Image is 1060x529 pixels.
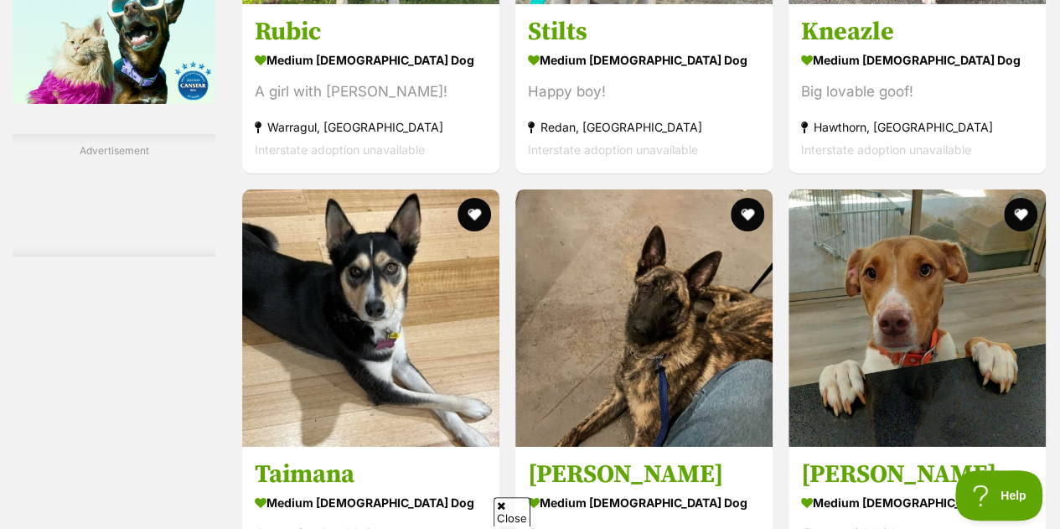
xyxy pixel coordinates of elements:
[255,16,487,48] h3: Rubic
[255,80,487,103] div: A girl with [PERSON_NAME]!
[528,143,698,157] span: Interstate adoption unavailable
[731,198,764,231] button: favourite
[528,80,760,103] div: Happy boy!
[801,116,1033,138] strong: Hawthorn, [GEOGRAPHIC_DATA]
[801,491,1033,516] strong: medium [DEMOGRAPHIC_DATA] Dog
[789,3,1046,174] a: Kneazle medium [DEMOGRAPHIC_DATA] Dog Big lovable goof! Hawthorn, [GEOGRAPHIC_DATA] Interstate ad...
[242,189,499,447] img: Taimana - Australian Kelpie x Alaskan Husky Dog
[242,3,499,174] a: Rubic medium [DEMOGRAPHIC_DATA] Dog A girl with [PERSON_NAME]! Warragul, [GEOGRAPHIC_DATA] Inters...
[801,459,1033,491] h3: [PERSON_NAME]
[528,116,760,138] strong: Redan, [GEOGRAPHIC_DATA]
[255,459,487,491] h3: Taimana
[801,16,1033,48] h3: Kneazle
[789,189,1046,447] img: Heidi - Staffordshire Bull Terrier Dog
[528,16,760,48] h3: Stilts
[528,459,760,491] h3: [PERSON_NAME]
[255,116,487,138] strong: Warragul, [GEOGRAPHIC_DATA]
[801,48,1033,72] strong: medium [DEMOGRAPHIC_DATA] Dog
[801,80,1033,103] div: Big lovable goof!
[255,491,487,516] strong: medium [DEMOGRAPHIC_DATA] Dog
[528,491,760,516] strong: medium [DEMOGRAPHIC_DATA] Dog
[1004,198,1037,231] button: favourite
[515,189,773,447] img: Jade - Dutch Shepherd Dog
[13,134,215,257] div: Advertisement
[458,198,491,231] button: favourite
[494,497,530,526] span: Close
[801,143,971,157] span: Interstate adoption unavailable
[515,3,773,174] a: Stilts medium [DEMOGRAPHIC_DATA] Dog Happy boy! Redan, [GEOGRAPHIC_DATA] Interstate adoption unav...
[255,143,425,157] span: Interstate adoption unavailable
[528,48,760,72] strong: medium [DEMOGRAPHIC_DATA] Dog
[955,470,1043,521] iframe: Help Scout Beacon - Open
[255,48,487,72] strong: medium [DEMOGRAPHIC_DATA] Dog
